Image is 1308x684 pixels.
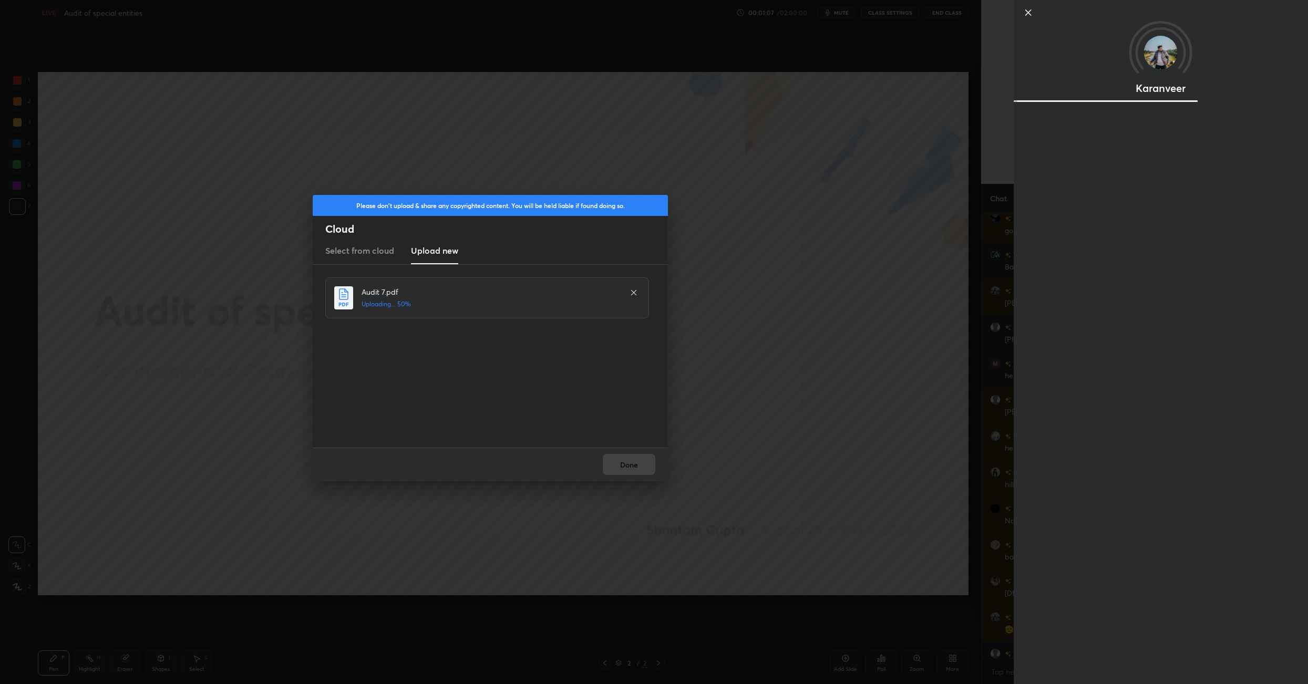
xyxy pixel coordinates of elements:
h5: Uploading... 50% [362,299,619,309]
div: Please don't upload & share any copyrighted content. You will be held liable if found doing so. [313,195,668,216]
div: animation [1013,93,1307,104]
h4: Audit 7.pdf [362,286,619,297]
h3: Upload new [411,244,458,257]
p: Karanveer [1136,84,1186,92]
img: 0f1d52dde36a4825bf6c1738336bfce7.jpg [1144,36,1177,69]
h2: Cloud [325,222,668,236]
